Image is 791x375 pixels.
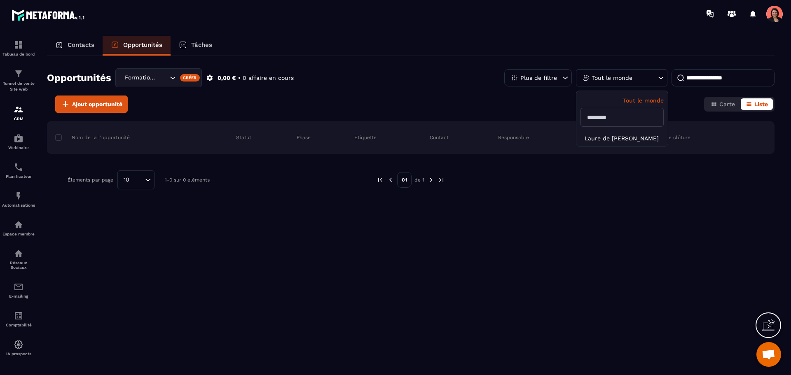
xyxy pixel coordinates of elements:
a: automationsautomationsAutomatisations [2,185,35,214]
p: Tableau de bord [2,52,35,56]
a: Contacts [47,36,103,56]
img: logo [12,7,86,22]
div: Search for option [115,68,202,87]
img: formation [14,40,23,50]
div: Search for option [117,170,154,189]
p: Webinaire [2,145,35,150]
a: accountantaccountantComptabilité [2,305,35,333]
p: 0 affaire en cours [243,74,294,82]
img: next [427,176,435,184]
button: Liste [741,98,773,110]
p: Phase [297,134,311,141]
p: Responsable [498,134,529,141]
p: Comptabilité [2,323,35,327]
h2: Opportunités [47,70,111,86]
img: next [438,176,445,184]
input: Search for option [159,73,168,82]
a: formationformationCRM [2,98,35,127]
p: 01 [397,172,412,188]
img: automations [14,340,23,349]
a: social-networksocial-networkRéseaux Sociaux [2,242,35,276]
p: Plus de filtre [520,75,557,81]
p: Réseaux Sociaux [2,261,35,270]
p: • [238,74,241,82]
button: Ajout opportunité [55,95,128,113]
p: Éléments par page [68,177,113,183]
p: Contact [430,134,449,141]
p: Opportunités [123,41,162,49]
p: Tâches [191,41,212,49]
p: Contacts [68,41,94,49]
img: automations [14,133,23,143]
span: Liste [754,101,768,107]
img: accountant [14,311,23,321]
p: CRM [2,116,35,121]
p: Tout le monde [592,75,632,81]
img: formation [14,105,23,114]
p: Automatisations [2,203,35,207]
li: Laure de [PERSON_NAME] [576,131,668,146]
p: 1-0 sur 0 éléments [165,177,210,183]
a: emailemailE-mailing [2,276,35,305]
a: formationformationTableau de bord [2,34,35,63]
span: Ajout opportunité [72,100,122,108]
a: automationsautomationsWebinaire [2,127,35,156]
span: Carte [719,101,735,107]
p: Planificateur [2,174,35,179]
p: Nom de la l'opportunité [55,134,130,141]
img: automations [14,220,23,230]
p: IA prospects [2,352,35,356]
div: Créer [180,74,200,82]
p: Tout le monde [580,97,664,104]
img: prev [377,176,384,184]
img: prev [387,176,394,184]
p: Étiquette [354,134,377,141]
p: de 1 [414,177,424,183]
a: Tâches [171,36,220,56]
a: Opportunités [103,36,171,56]
img: formation [14,69,23,79]
p: E-mailing [2,294,35,298]
span: 10 [121,175,132,184]
img: scheduler [14,162,23,172]
p: Statut [236,134,251,141]
img: social-network [14,249,23,259]
img: email [14,282,23,292]
div: Ouvrir le chat [756,342,781,367]
p: Espace membre [2,232,35,236]
button: Carte [706,98,740,110]
span: Formation CRO [123,73,159,82]
p: Date de clôture [652,134,690,141]
p: Tunnel de vente Site web [2,81,35,92]
p: 0,00 € [218,74,236,82]
input: Search for option [132,175,143,184]
a: formationformationTunnel de vente Site web [2,63,35,98]
img: automations [14,191,23,201]
a: automationsautomationsEspace membre [2,214,35,242]
a: schedulerschedulerPlanificateur [2,156,35,185]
